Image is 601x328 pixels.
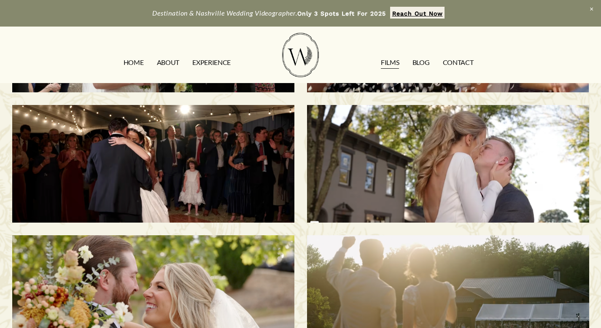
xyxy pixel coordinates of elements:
img: Wild Fern Weddings [282,33,318,77]
a: FILMS [381,56,399,70]
a: Reach Out Now [390,7,445,19]
a: ABOUT [157,56,179,70]
a: Blog [412,56,430,70]
a: CONTACT [443,56,474,70]
a: Bailee & Matthew | Milton, KY [307,105,589,223]
a: EXPERIENCE [192,56,231,70]
strong: Reach Out Now [392,10,443,17]
a: Montgomery & Tanner | West Point, MS [12,105,294,223]
a: HOME [124,56,144,70]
